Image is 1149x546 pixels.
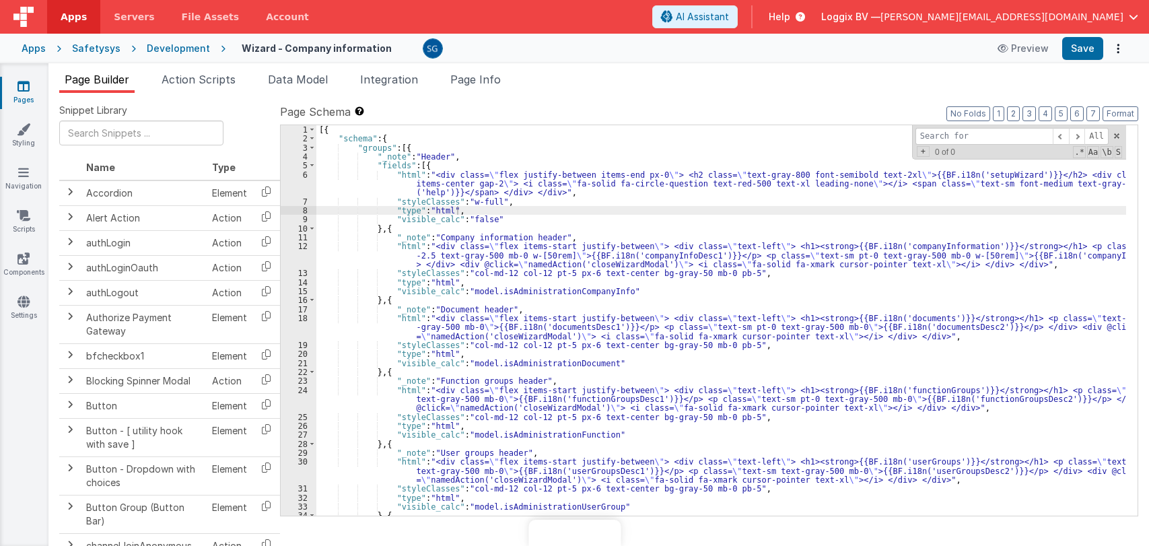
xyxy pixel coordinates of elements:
[212,162,236,173] span: Type
[281,305,316,314] div: 17
[652,5,738,28] button: AI Assistant
[1109,39,1127,58] button: Options
[81,393,207,418] td: Button
[989,38,1057,59] button: Preview
[207,368,252,393] td: Action
[281,233,316,242] div: 11
[81,343,207,368] td: bfcheckbox1
[281,314,316,341] div: 18
[207,280,252,305] td: Action
[207,393,252,418] td: Element
[930,147,961,157] span: 0 of 0
[1073,146,1085,158] span: RegExp Search
[268,73,328,86] span: Data Model
[162,73,236,86] span: Action Scripts
[81,305,207,343] td: Authorize Payment Gateway
[1039,106,1052,121] button: 4
[280,104,351,120] span: Page Schema
[81,280,207,305] td: authLogout
[676,10,729,24] span: AI Assistant
[1084,128,1109,145] span: Alt-Enter
[65,73,129,86] span: Page Builder
[281,368,316,376] div: 22
[281,224,316,233] div: 10
[281,502,316,511] div: 33
[281,278,316,287] div: 14
[281,161,316,170] div: 5
[281,386,316,413] div: 24
[147,42,210,55] div: Development
[207,180,252,206] td: Element
[207,418,252,456] td: Element
[81,255,207,280] td: authLoginOauth
[281,448,316,457] div: 29
[281,197,316,206] div: 7
[281,215,316,224] div: 9
[360,73,418,86] span: Integration
[1115,146,1122,158] span: Search In Selection
[423,39,442,58] img: 385c22c1e7ebf23f884cbf6fb2c72b80
[917,146,930,157] span: Toggel Replace mode
[946,106,990,121] button: No Folds
[821,10,880,24] span: Loggix BV —
[1101,146,1113,158] span: Whole Word Search
[22,42,46,55] div: Apps
[81,180,207,206] td: Accordion
[1086,106,1100,121] button: 7
[59,121,223,145] input: Search Snippets ...
[81,205,207,230] td: Alert Action
[281,152,316,161] div: 4
[1070,106,1084,121] button: 6
[281,206,316,215] div: 8
[281,421,316,430] div: 26
[281,125,316,134] div: 1
[1055,106,1068,121] button: 5
[207,495,252,533] td: Element
[81,230,207,255] td: authLogin
[281,296,316,304] div: 16
[182,10,240,24] span: File Assets
[281,376,316,385] div: 23
[993,106,1004,121] button: 1
[207,230,252,255] td: Action
[59,104,127,117] span: Snippet Library
[821,10,1138,24] button: Loggix BV — [PERSON_NAME][EMAIL_ADDRESS][DOMAIN_NAME]
[281,170,316,197] div: 6
[281,143,316,152] div: 3
[86,162,115,173] span: Name
[1062,37,1103,60] button: Save
[207,205,252,230] td: Action
[281,287,316,296] div: 15
[281,457,316,484] div: 30
[61,10,87,24] span: Apps
[1087,146,1099,158] span: CaseSensitive Search
[281,341,316,349] div: 19
[281,413,316,421] div: 25
[450,73,501,86] span: Page Info
[207,343,252,368] td: Element
[81,418,207,456] td: Button - [ utility hook with save ]
[1103,106,1138,121] button: Format
[281,440,316,448] div: 28
[281,242,316,269] div: 12
[281,349,316,358] div: 20
[281,134,316,143] div: 2
[207,305,252,343] td: Element
[72,42,120,55] div: Safetysys
[769,10,790,24] span: Help
[281,484,316,493] div: 31
[915,128,1053,145] input: Search for
[1007,106,1020,121] button: 2
[81,495,207,533] td: Button Group (Button Bar)
[281,493,316,502] div: 32
[880,10,1123,24] span: [PERSON_NAME][EMAIL_ADDRESS][DOMAIN_NAME]
[207,255,252,280] td: Action
[114,10,154,24] span: Servers
[242,43,392,53] h4: Wizard - Company information
[281,269,316,277] div: 13
[1022,106,1036,121] button: 3
[281,359,316,368] div: 21
[81,456,207,495] td: Button - Dropdown with choices
[281,511,316,520] div: 34
[207,456,252,495] td: Element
